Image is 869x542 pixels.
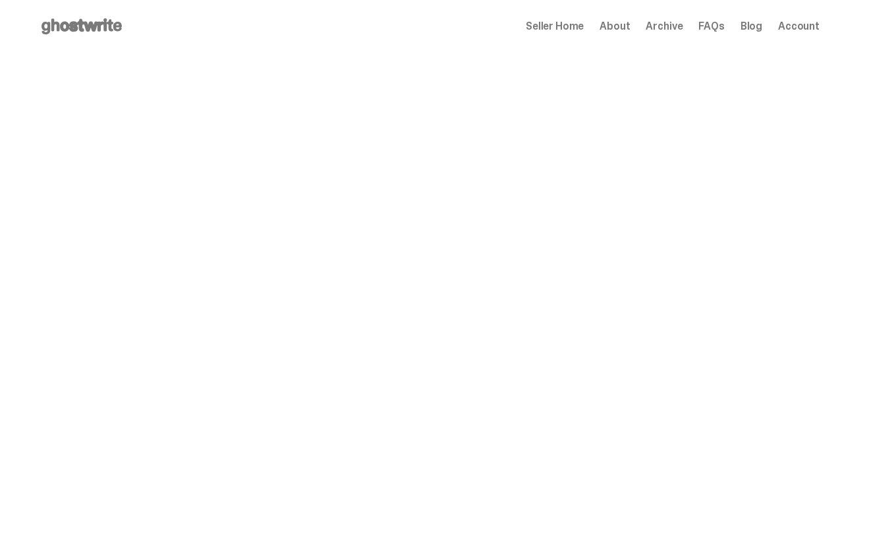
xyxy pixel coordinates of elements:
[778,21,820,32] a: Account
[646,21,683,32] a: Archive
[741,21,762,32] a: Blog
[698,21,724,32] a: FAQs
[526,21,584,32] a: Seller Home
[600,21,630,32] a: About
